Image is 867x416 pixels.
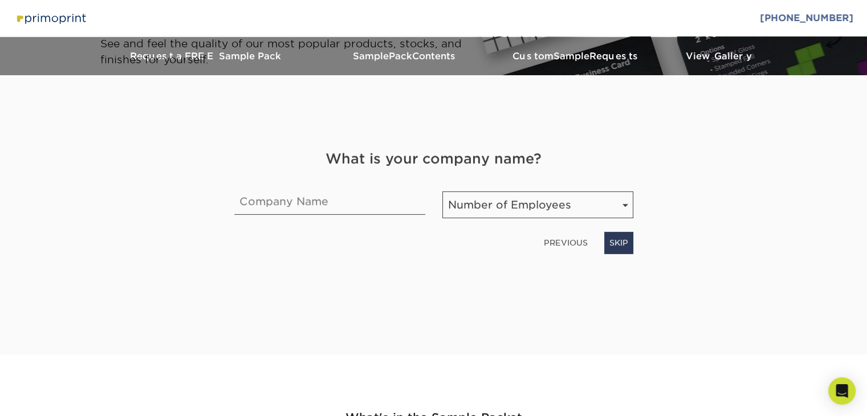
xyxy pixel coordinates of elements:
a: Request a FREE Sample Pack [92,37,320,75]
img: Primoprint [14,10,88,26]
h3: View Gallery [662,51,776,62]
h4: What is your company name? [234,149,633,169]
div: Open Intercom Messenger [828,377,856,405]
a: CustomSampleRequests [491,37,662,75]
h3: Custom Requests [491,51,662,62]
a: [PHONE_NUMBER] [760,13,853,23]
p: See and feel the quality of our most popular products, stocks, and finishes for yourself. [100,36,491,67]
span: Sample [553,51,589,62]
a: PREVIOUS [539,234,592,252]
a: View Gallery [662,37,776,75]
a: SKIP [604,232,633,254]
h3: Request a FREE Sample Pack [92,51,320,62]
